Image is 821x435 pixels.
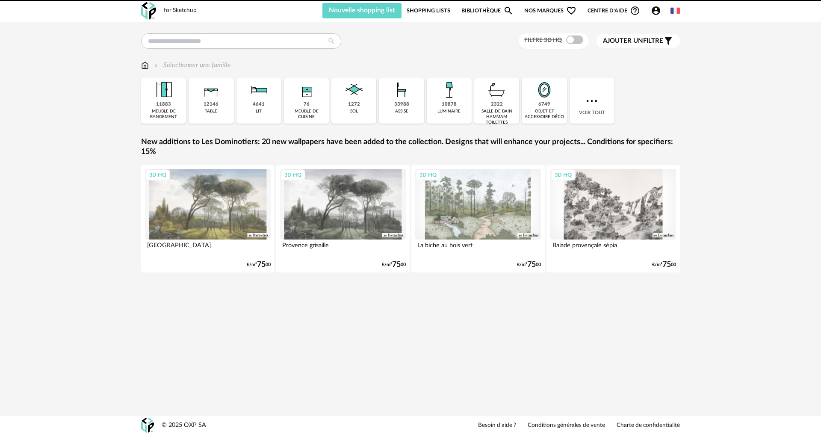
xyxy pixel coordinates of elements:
[247,262,271,268] div: €/m² 00
[276,165,410,272] a: 3D HQ Provence grisaille €/m²7500
[566,6,576,16] span: Heart Outline icon
[491,101,503,108] div: 2322
[478,422,516,429] a: Besoin d'aide ?
[662,262,671,268] span: 75
[280,240,406,257] div: Provence grisaille
[603,38,643,44] span: Ajouter un
[343,78,366,101] img: Sol.png
[286,109,326,120] div: meuble de cuisine
[200,78,223,101] img: Table.png
[415,240,541,257] div: La biche au bois vert
[205,109,217,114] div: table
[570,78,614,124] div: Voir tout
[416,169,440,181] div: 3D HQ
[141,2,156,20] img: OXP
[550,240,676,257] div: Balade provençale sépia
[411,165,545,272] a: 3D HQ La biche au bois vert €/m²7500
[663,36,673,46] span: Filter icon
[156,101,171,108] div: 11883
[630,6,640,16] span: Help Circle Outline icon
[477,109,517,125] div: salle de bain hammam toilettes
[394,101,409,108] div: 33988
[204,101,219,108] div: 12146
[670,6,680,15] img: fr
[390,78,413,101] img: Assise.png
[392,262,401,268] span: 75
[145,240,271,257] div: [GEOGRAPHIC_DATA]
[395,109,408,114] div: assise
[588,6,640,16] span: Centre d'aideHelp Circle Outline icon
[257,262,266,268] span: 75
[597,34,680,48] button: Ajouter unfiltre Filter icon
[322,3,402,18] button: Nouvelle shopping list
[528,422,605,429] a: Conditions générales de vente
[247,78,270,101] img: Literie.png
[141,60,149,70] img: svg+xml;base64,PHN2ZyB3aWR0aD0iMTYiIGhlaWdodD0iMTciIHZpZXdCb3g9IjAgMCAxNiAxNyIgZmlsbD0ibm9uZSIgeG...
[651,6,665,16] span: Account Circle icon
[145,169,170,181] div: 3D HQ
[144,109,183,120] div: meuble de rangement
[546,165,680,272] a: 3D HQ Balade provençale sépia €/m²7500
[164,7,197,15] div: for Sketchup
[437,78,461,101] img: Luminaire.png
[256,109,262,114] div: lit
[524,3,576,18] span: Nos marques
[348,101,360,108] div: 1272
[141,137,680,157] a: New additions to Les Dominotiers: 20 new wallpapers have been added to the collection. Designs th...
[437,109,461,114] div: luminaire
[461,3,514,18] a: BibliothèqueMagnify icon
[517,262,541,268] div: €/m² 00
[152,78,175,101] img: Meuble%20de%20rangement.png
[524,37,562,43] span: Filtre 3D HQ
[141,418,154,433] img: OXP
[304,101,310,108] div: 76
[485,78,508,101] img: Salle%20de%20bain.png
[524,109,564,120] div: objet et accessoire déco
[651,6,661,16] span: Account Circle icon
[527,262,536,268] span: 75
[295,78,318,101] img: Rangement.png
[350,109,358,114] div: sol
[551,169,576,181] div: 3D HQ
[538,101,550,108] div: 6749
[603,37,663,45] span: filtre
[329,7,395,14] span: Nouvelle shopping list
[153,60,231,70] div: Sélectionner une famille
[617,422,680,429] a: Charte de confidentialité
[652,262,676,268] div: €/m² 00
[382,262,406,268] div: €/m² 00
[584,93,600,109] img: more.7b13dc1.svg
[253,101,265,108] div: 4641
[162,421,206,429] div: © 2025 OXP SA
[442,101,457,108] div: 10878
[533,78,556,101] img: Miroir.png
[407,3,450,18] a: Shopping Lists
[153,60,159,70] img: svg+xml;base64,PHN2ZyB3aWR0aD0iMTYiIGhlaWdodD0iMTYiIHZpZXdCb3g9IjAgMCAxNiAxNiIgZmlsbD0ibm9uZSIgeG...
[141,165,275,272] a: 3D HQ [GEOGRAPHIC_DATA] €/m²7500
[503,6,514,16] span: Magnify icon
[281,169,305,181] div: 3D HQ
